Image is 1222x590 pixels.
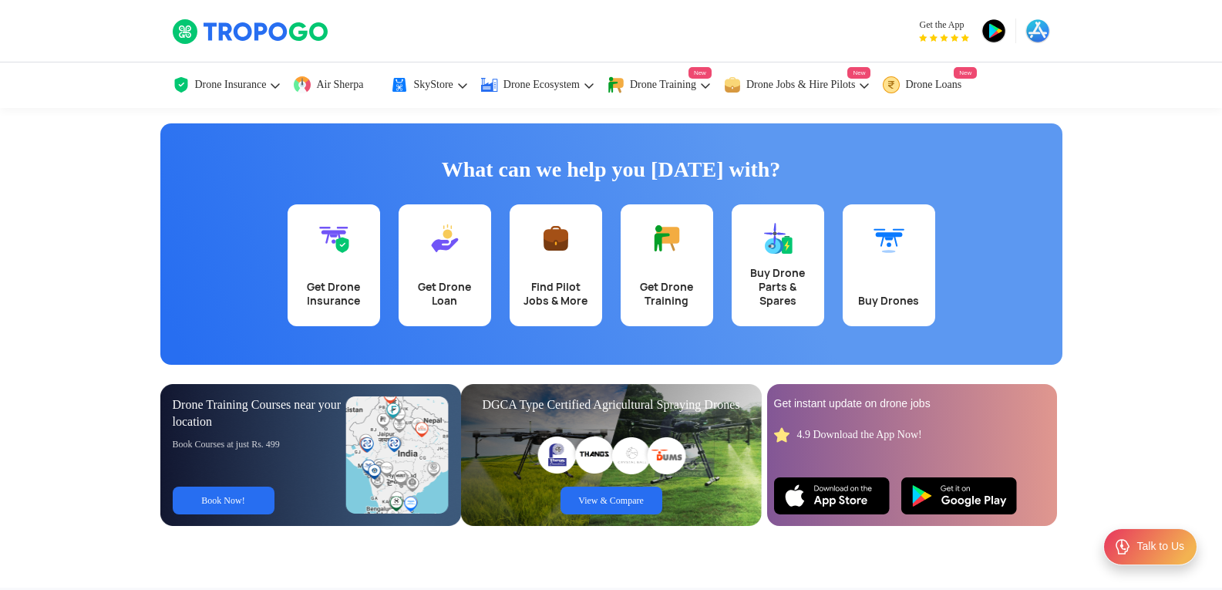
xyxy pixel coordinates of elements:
span: SkyStore [413,79,453,91]
img: star_rating [774,427,789,443]
a: Get Drone Insurance [288,204,380,326]
span: Air Sherpa [316,79,363,91]
div: Book Courses at just Rs. 499 [173,438,347,450]
img: App Raking [919,34,969,42]
a: Air Sherpa [293,62,379,108]
img: appstore [1025,19,1050,43]
span: New [847,67,870,79]
div: DGCA Type Certified Agricultural Spraying Drones [473,396,749,413]
a: Buy Drone Parts & Spares [732,204,824,326]
div: Talk to Us [1137,539,1184,555]
img: Find Pilot Jobs & More [540,223,571,254]
span: Drone Training [630,79,696,91]
a: Find Pilot Jobs & More [510,204,602,326]
div: 4.9 Download the App Now! [797,427,922,442]
a: Get Drone Loan [399,204,491,326]
div: Get Drone Loan [408,280,482,308]
img: Ios [774,477,890,514]
a: SkyStore [390,62,468,108]
span: New [954,67,977,79]
img: Get Drone Loan [429,223,460,254]
span: New [688,67,712,79]
a: Drone Insurance [172,62,282,108]
span: Get the App [919,19,969,31]
a: Drone TrainingNew [607,62,712,108]
img: Get Drone Training [651,223,682,254]
a: Drone Jobs & Hire PilotsNew [723,62,871,108]
img: playstore [981,19,1006,43]
span: Drone Jobs & Hire Pilots [746,79,856,91]
a: View & Compare [561,487,662,514]
span: Drone Insurance [195,79,267,91]
a: Drone LoansNew [882,62,977,108]
span: Drone Loans [905,79,961,91]
div: Find Pilot Jobs & More [519,280,593,308]
a: Buy Drones [843,204,935,326]
img: Get Drone Insurance [318,223,349,254]
div: Get Drone Training [630,280,704,308]
div: Get instant update on drone jobs [774,396,1050,412]
div: Get Drone Insurance [297,280,371,308]
div: Buy Drone Parts & Spares [741,266,815,308]
div: Buy Drones [852,294,926,308]
img: Playstore [901,477,1017,514]
img: Buy Drone Parts & Spares [762,223,793,254]
img: ic_Support.svg [1113,538,1132,556]
img: TropoGo Logo [172,19,330,45]
div: Drone Training Courses near your location [173,396,347,430]
a: Drone Ecosystem [480,62,595,108]
a: Book Now! [173,487,274,514]
img: Buy Drones [874,223,904,254]
a: Get Drone Training [621,204,713,326]
span: Drone Ecosystem [503,79,580,91]
h1: What can we help you [DATE] with? [172,154,1051,185]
